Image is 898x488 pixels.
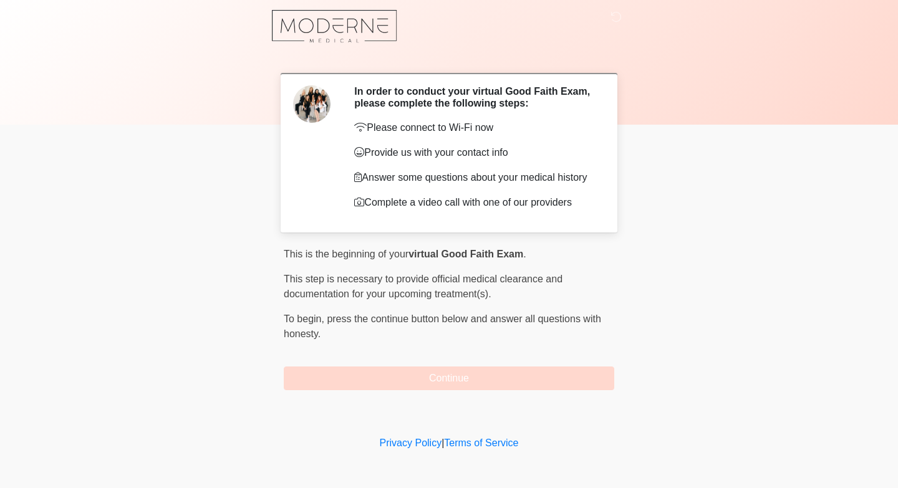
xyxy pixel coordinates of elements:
a: | [442,438,444,448]
span: To begin, [284,313,327,324]
h2: In order to conduct your virtual Good Faith Exam, please complete the following steps: [354,85,596,109]
h1: ‎ ‎ ‎ [274,45,624,68]
p: Provide us with your contact info [354,145,596,160]
img: Moderne Medical Aesthetics Logo [271,9,398,44]
p: Answer some questions about your medical history [354,170,596,185]
img: Agent Avatar [293,85,331,123]
span: . [523,249,526,259]
a: Privacy Policy [380,438,442,448]
span: This is the beginning of your [284,249,408,259]
a: Terms of Service [444,438,518,448]
span: press the continue button below and answer all questions with honesty. [284,313,601,339]
span: This step is necessary to provide official medical clearance and documentation for your upcoming ... [284,274,562,299]
button: Continue [284,366,614,390]
strong: virtual Good Faith Exam [408,249,523,259]
p: Please connect to Wi-Fi now [354,120,596,135]
p: Complete a video call with one of our providers [354,195,596,210]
